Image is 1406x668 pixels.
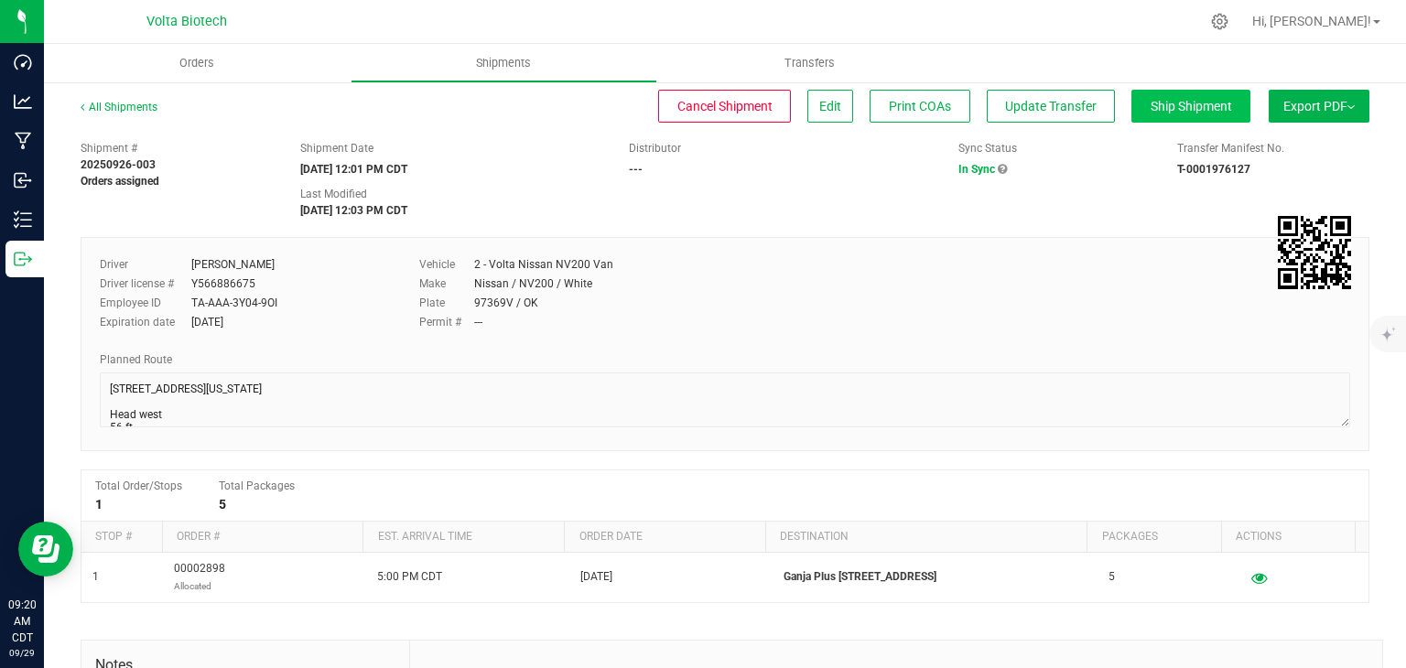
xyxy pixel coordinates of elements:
[629,140,681,156] label: Distributor
[1278,216,1351,289] qrcode: 20250926-003
[1177,163,1250,176] strong: T-0001976127
[658,90,791,123] button: Cancel Shipment
[174,560,225,595] span: 00002898
[81,175,159,188] strong: Orders assigned
[14,250,32,268] inline-svg: Outbound
[1151,99,1232,113] span: Ship Shipment
[100,275,191,292] label: Driver license #
[760,55,860,71] span: Transfers
[870,90,970,123] button: Print COAs
[1283,99,1355,113] span: Export PDF
[1005,99,1097,113] span: Update Transfer
[174,577,225,595] p: Allocated
[987,90,1115,123] button: Update Transfer
[191,295,277,311] div: TA-AAA-3Y04-9OI
[219,497,226,512] strong: 5
[784,568,1087,586] p: Ganja Plus [STREET_ADDRESS]
[100,295,191,311] label: Employee ID
[474,256,613,273] div: 2 - Volta Nissan NV200 Van
[81,101,157,113] a: All Shipments
[419,295,474,311] label: Plate
[8,646,36,660] p: 09/29
[657,44,964,82] a: Transfers
[677,99,773,113] span: Cancel Shipment
[81,522,162,553] th: Stop #
[419,275,474,292] label: Make
[451,55,556,71] span: Shipments
[629,163,643,176] strong: ---
[889,99,951,113] span: Print COAs
[419,256,474,273] label: Vehicle
[580,568,612,586] span: [DATE]
[362,522,564,553] th: Est. arrival time
[14,171,32,189] inline-svg: Inbound
[564,522,765,553] th: Order date
[1109,568,1115,586] span: 5
[1208,13,1231,30] div: Manage settings
[14,92,32,111] inline-svg: Analytics
[18,522,73,576] iframe: Resource center
[1252,14,1371,28] span: Hi, [PERSON_NAME]!
[807,90,853,123] button: Edit
[162,522,363,553] th: Order #
[300,163,407,176] strong: [DATE] 12:01 PM CDT
[1269,90,1369,123] button: Export PDF
[958,163,995,176] span: In Sync
[1177,140,1284,156] label: Transfer Manifest No.
[191,314,223,330] div: [DATE]
[474,275,592,292] div: Nissan / NV200 / White
[1221,522,1355,553] th: Actions
[14,210,32,229] inline-svg: Inventory
[155,55,239,71] span: Orders
[8,597,36,646] p: 09:20 AM CDT
[377,568,442,586] span: 5:00 PM CDT
[474,295,538,311] div: 97369V / OK
[1278,216,1351,289] img: Scan me!
[100,256,191,273] label: Driver
[146,14,227,29] span: Volta Biotech
[351,44,657,82] a: Shipments
[300,204,407,217] strong: [DATE] 12:03 PM CDT
[191,256,275,273] div: [PERSON_NAME]
[474,314,482,330] div: ---
[191,275,255,292] div: Y566886675
[92,568,99,586] span: 1
[958,140,1017,156] label: Sync Status
[1087,522,1220,553] th: Packages
[819,99,841,113] span: Edit
[100,353,172,366] span: Planned Route
[100,314,191,330] label: Expiration date
[95,497,103,512] strong: 1
[14,53,32,71] inline-svg: Dashboard
[300,186,367,202] label: Last Modified
[765,522,1087,553] th: Destination
[14,132,32,150] inline-svg: Manufacturing
[219,479,295,492] span: Total Packages
[419,314,474,330] label: Permit #
[1131,90,1250,123] button: Ship Shipment
[300,140,373,156] label: Shipment Date
[44,44,351,82] a: Orders
[81,158,156,171] strong: 20250926-003
[81,140,273,156] span: Shipment #
[95,479,182,492] span: Total Order/Stops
